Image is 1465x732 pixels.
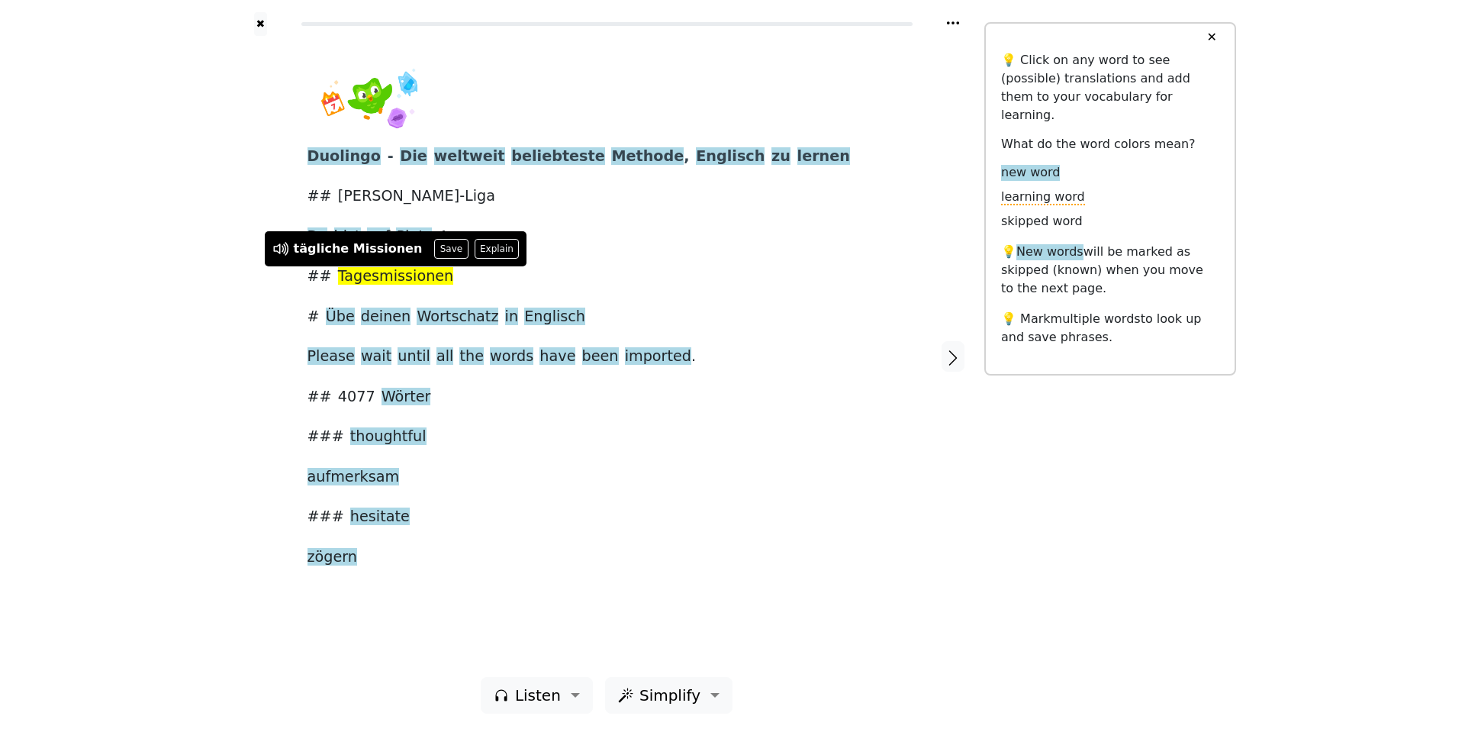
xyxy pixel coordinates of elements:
span: Übe [326,308,355,327]
span: 4077 [338,388,375,407]
span: skipped word [1001,214,1083,230]
p: 💡 Mark to look up and save phrases. [1001,310,1219,347]
span: Die [400,147,427,166]
span: , [684,147,689,166]
button: Explain [475,239,520,259]
button: Save [434,239,468,259]
span: ### [307,508,344,527]
span: multiple words [1051,311,1141,326]
span: New words [1016,244,1083,260]
span: zu [771,147,790,166]
span: ### [307,427,344,447]
span: new word [1001,165,1060,181]
span: zögern [307,548,358,567]
button: Simplify [605,677,732,714]
p: 💡 Click on any word to see (possible) translations and add them to your vocabulary for learning. [1001,51,1219,124]
span: all [436,347,453,366]
span: Englisch [524,308,585,327]
span: ## [307,187,332,206]
span: beliebteste [511,147,604,166]
span: imported [625,347,691,366]
span: 4 [438,227,447,247]
span: Methode [611,147,684,166]
span: ## [307,267,332,286]
span: the [459,347,484,366]
span: auf [367,227,391,247]
span: Platz [396,227,431,247]
span: # [307,308,320,327]
span: until [398,347,430,366]
span: wait [361,347,391,366]
span: Tagesmissionen [338,267,454,286]
span: Englisch [696,147,765,166]
span: [PERSON_NAME]-Liga [338,187,495,206]
span: hesitate [350,508,410,527]
span: been [582,347,619,366]
span: ## [307,388,332,407]
span: Simplify [639,684,700,707]
button: ✖ [254,12,267,36]
span: lernen [797,147,850,166]
p: 💡 will be marked as skipped (known) when you move to the next page. [1001,243,1219,298]
span: . [691,347,696,366]
span: Please [307,347,355,366]
span: words [490,347,533,366]
span: bist [334,227,361,247]
span: have [539,347,575,366]
span: aufmerksam [307,468,400,487]
span: Wörter [382,388,431,407]
h6: What do the word colors mean? [1001,137,1219,151]
span: learning word [1001,189,1085,205]
button: Listen [481,677,593,714]
span: thoughtful [350,427,427,447]
span: in [505,308,519,327]
span: deinen [361,308,411,327]
span: - [388,147,394,166]
img: duo-08523a2.jpg [307,66,431,131]
span: Wortschatz [417,308,498,327]
button: ✕ [1197,24,1225,51]
span: Duolingo [307,147,382,166]
span: Listen [515,684,561,707]
div: tägliche Missionen [294,240,423,258]
span: Du [307,227,328,247]
span: weltweit [434,147,505,166]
